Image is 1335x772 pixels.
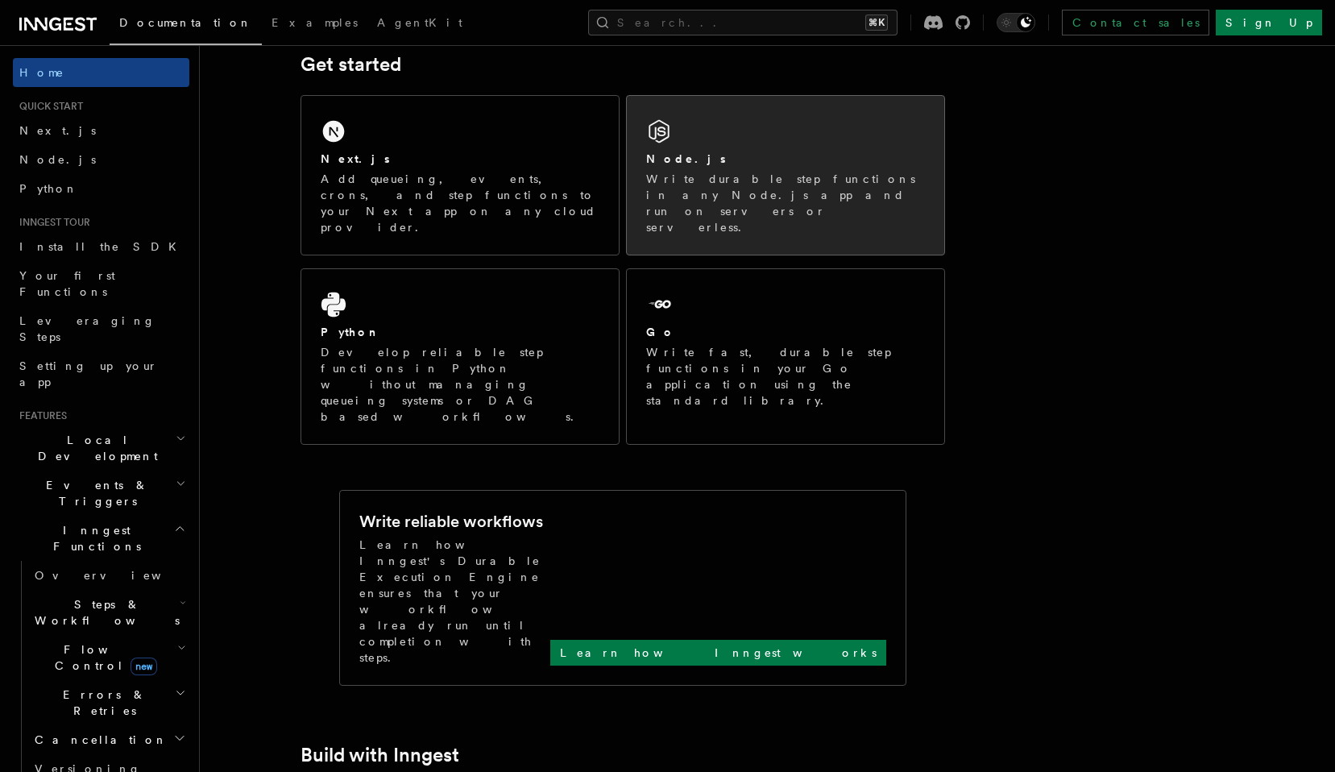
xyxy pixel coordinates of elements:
span: Install the SDK [19,240,186,253]
a: AgentKit [367,5,472,44]
span: Setting up your app [19,359,158,388]
button: Cancellation [28,725,189,754]
h2: Python [321,324,380,340]
button: Steps & Workflows [28,590,189,635]
a: Overview [28,561,189,590]
p: Learn how Inngest works [560,645,877,661]
a: Next.jsAdd queueing, events, crons, and step functions to your Next app on any cloud provider. [301,95,620,255]
span: AgentKit [377,16,462,29]
span: Home [19,64,64,81]
span: Overview [35,569,201,582]
p: Write fast, durable step functions in your Go application using the standard library. [646,344,925,409]
span: Node.js [19,153,96,166]
a: Documentation [110,5,262,45]
span: Inngest Functions [13,522,174,554]
span: Local Development [13,432,176,464]
a: Learn how Inngest works [550,640,886,666]
a: Setting up your app [13,351,189,396]
h2: Write reliable workflows [359,510,543,533]
button: Local Development [13,425,189,471]
a: Next.js [13,116,189,145]
span: Flow Control [28,641,177,674]
a: Node.jsWrite durable step functions in any Node.js app and run on servers or serverless. [626,95,945,255]
a: Install the SDK [13,232,189,261]
a: Contact sales [1062,10,1209,35]
a: Sign Up [1216,10,1322,35]
a: Examples [262,5,367,44]
span: Quick start [13,100,83,113]
p: Develop reliable step functions in Python without managing queueing systems or DAG based workflows. [321,344,599,425]
span: Your first Functions [19,269,115,298]
a: Leveraging Steps [13,306,189,351]
a: Home [13,58,189,87]
button: Flow Controlnew [28,635,189,680]
span: Leveraging Steps [19,314,155,343]
a: PythonDevelop reliable step functions in Python without managing queueing systems or DAG based wo... [301,268,620,445]
a: Python [13,174,189,203]
span: Documentation [119,16,252,29]
a: Get started [301,53,401,76]
h2: Go [646,324,675,340]
span: Next.js [19,124,96,137]
a: Your first Functions [13,261,189,306]
span: Features [13,409,67,422]
span: Events & Triggers [13,477,176,509]
h2: Next.js [321,151,390,167]
p: Add queueing, events, crons, and step functions to your Next app on any cloud provider. [321,171,599,235]
a: Node.js [13,145,189,174]
span: Cancellation [28,732,168,748]
a: GoWrite fast, durable step functions in your Go application using the standard library. [626,268,945,445]
p: Learn how Inngest's Durable Execution Engine ensures that your workflow already run until complet... [359,537,550,666]
button: Toggle dark mode [997,13,1035,32]
span: Examples [272,16,358,29]
button: Events & Triggers [13,471,189,516]
span: Errors & Retries [28,687,175,719]
p: Write durable step functions in any Node.js app and run on servers or serverless. [646,171,925,235]
span: Python [19,182,78,195]
a: Build with Inngest [301,744,459,766]
button: Search...⌘K [588,10,898,35]
span: Inngest tour [13,216,90,229]
button: Inngest Functions [13,516,189,561]
span: new [131,658,157,675]
button: Errors & Retries [28,680,189,725]
kbd: ⌘K [865,15,888,31]
span: Steps & Workflows [28,596,180,629]
h2: Node.js [646,151,726,167]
